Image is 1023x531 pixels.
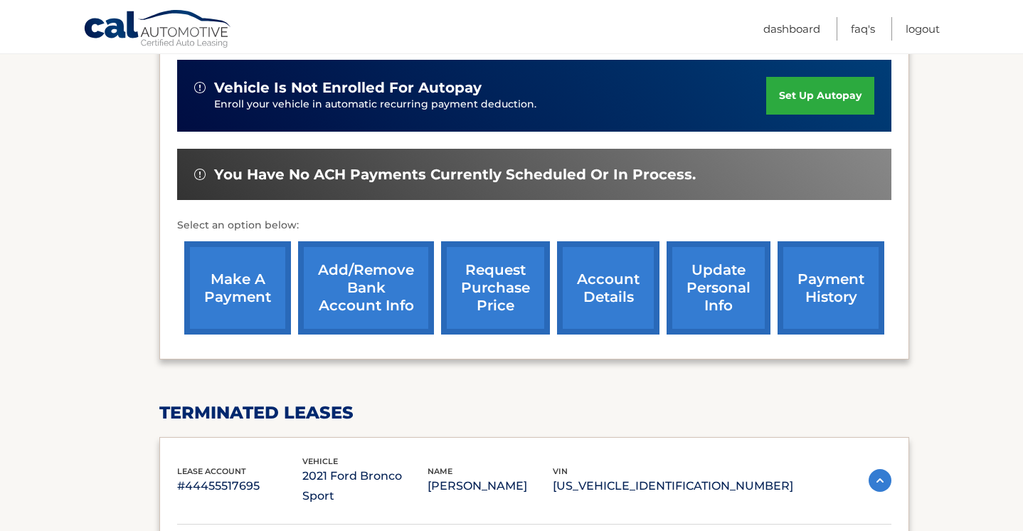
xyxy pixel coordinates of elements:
[214,97,766,112] p: Enroll your vehicle in automatic recurring payment deduction.
[177,466,246,476] span: lease account
[553,476,793,496] p: [US_VEHICLE_IDENTIFICATION_NUMBER]
[441,241,550,335] a: request purchase price
[851,17,875,41] a: FAQ's
[83,9,233,51] a: Cal Automotive
[159,402,909,424] h2: terminated leases
[184,241,291,335] a: make a payment
[214,79,482,97] span: vehicle is not enrolled for autopay
[177,217,891,234] p: Select an option below:
[302,456,338,466] span: vehicle
[428,466,452,476] span: name
[194,169,206,180] img: alert-white.svg
[778,241,884,335] a: payment history
[214,166,696,184] span: You have no ACH payments currently scheduled or in process.
[869,469,891,492] img: accordion-active.svg
[428,476,553,496] p: [PERSON_NAME]
[766,77,874,115] a: set up autopay
[194,82,206,93] img: alert-white.svg
[906,17,940,41] a: Logout
[298,241,434,335] a: Add/Remove bank account info
[763,17,820,41] a: Dashboard
[177,476,302,496] p: #44455517695
[667,241,770,335] a: update personal info
[302,466,428,506] p: 2021 Ford Bronco Sport
[553,466,568,476] span: vin
[557,241,659,335] a: account details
